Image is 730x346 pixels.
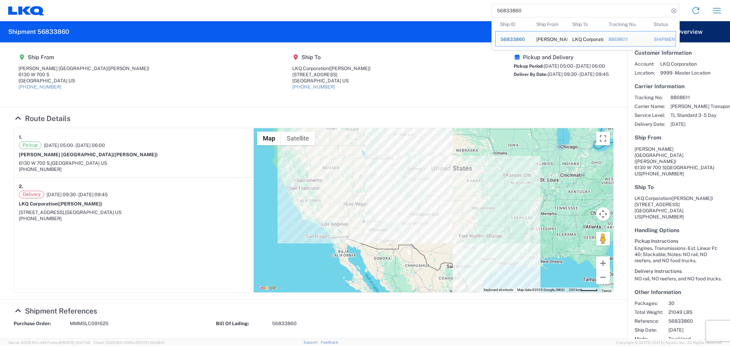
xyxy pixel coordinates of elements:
h5: Ship From [635,134,723,141]
th: Tracking Nu. [604,17,649,31]
span: Tracking No: [635,94,665,101]
h5: Handling Options [635,227,723,234]
span: [DATE] 09:30 - [DATE] 09:45 [548,71,609,77]
strong: Purchase Order: [14,320,65,327]
div: O'Reilly Salt Lake City [536,31,563,46]
span: LKQ Corporation [STREET_ADDRESS] [635,196,713,207]
div: 6130 W 700 S [18,71,149,78]
span: Service Level: [635,112,665,118]
h6: Pickup Instructions [635,238,723,244]
button: Zoom in [596,256,610,270]
button: Map camera controls [596,207,610,221]
h5: Ship To [292,54,371,61]
span: Client: 2025.19.0-129fbcf [93,341,165,345]
span: 21049 LBS [668,309,727,315]
h5: Pickup and Delivery [514,54,609,61]
a: Hide Details [14,114,71,123]
a: Open this area in Google Maps (opens a new window) [255,283,278,292]
span: [GEOGRAPHIC_DATA] US [65,210,121,215]
span: MMMSLC091625 [70,320,108,327]
th: Ship ID [495,17,532,31]
button: Zoom out [596,270,610,284]
span: ([PERSON_NAME]) [113,152,158,157]
span: [GEOGRAPHIC_DATA] US [51,160,107,166]
div: Engines, Transmissions - Est. Linear Ft: 40; Stackable; Notes: NO rail, NO reefers, and NO food t... [635,245,723,264]
span: 6130 W 700 S, [19,160,51,166]
span: Map data ©2025 Google, INEGI [517,288,565,292]
span: ([PERSON_NAME]) [671,196,713,201]
div: LKQ Corporation [572,31,599,46]
span: Account: [635,61,655,67]
span: ([PERSON_NAME]) [107,66,149,71]
h5: Ship From [18,54,149,61]
strong: Bill Of Lading: [216,320,267,327]
a: Feedback [321,340,338,344]
span: Total Weight: [635,309,663,315]
span: 30 [668,300,727,306]
h5: Other Information [635,289,723,295]
strong: 2. [19,182,23,191]
span: Copyright © [DATE]-[DATE] Agistix Inc., All Rights Reserved [616,340,722,346]
span: 6130 W 700 S [635,165,665,170]
h5: Carrier Information [635,83,723,90]
strong: [PERSON_NAME] [GEOGRAPHIC_DATA] [19,152,158,157]
a: Hide Details [14,307,97,315]
div: [PHONE_NUMBER] [19,215,249,222]
a: [PHONE_NUMBER] [18,84,61,90]
span: 56833860 [272,320,297,327]
strong: LKQ Corporation [19,201,102,207]
span: [PHONE_NUMBER] [641,214,684,219]
th: Status [649,17,676,31]
button: Drag Pegman onto the map to open Street View [596,232,610,245]
div: LKQ Corporation [292,65,371,71]
h5: Customer Information [635,50,723,56]
span: Mode: [635,336,663,342]
span: [DATE] [668,327,727,333]
a: [PHONE_NUMBER] [292,84,335,90]
span: Deliver By Date: [514,72,548,77]
span: Carrier Name: [635,103,665,109]
span: Packages: [635,300,663,306]
span: LKQ Corporation [660,61,710,67]
div: SHIPMENT_STATUS_PIPE.SHIPMENT_STATUS.BOOK [654,36,671,42]
button: Map Scale: 200 km per 46 pixels [567,288,600,292]
a: Terms [602,289,611,293]
span: [DATE] 05:00 - [DATE] 06:00 [44,142,105,148]
span: 200 km [569,288,580,292]
address: [GEOGRAPHIC_DATA] US [635,146,723,177]
span: Delivery Date: [635,121,665,127]
div: [PHONE_NUMBER] [19,166,249,172]
span: Reference: [635,318,663,324]
span: ([PERSON_NAME]) [57,201,102,207]
span: Ship Date: [635,327,663,333]
img: Google [255,283,278,292]
span: [PERSON_NAME] [GEOGRAPHIC_DATA] [635,146,683,158]
table: Search Results [495,17,679,50]
button: Show satellite imagery [281,132,315,145]
span: 56833860 [500,37,525,42]
h2: Shipment 56833860 [8,28,69,36]
span: Pickup [19,142,41,149]
h6: Delivery Instructions [635,268,723,274]
strong: 1. [19,133,22,142]
button: Toggle fullscreen view [596,132,610,145]
span: 56833860 [668,318,727,324]
span: Location: [635,70,655,76]
button: Keyboard shortcuts [484,288,513,292]
button: Show street map [257,132,281,145]
address: [GEOGRAPHIC_DATA] US [635,195,723,220]
span: Pickup Period: [514,64,544,69]
input: Shipment, tracking or reference number [492,4,669,17]
div: 56833860 [500,36,527,42]
th: Ship From [532,17,568,31]
span: Delivery [19,191,44,198]
div: 8808611 [609,36,644,42]
div: [PERSON_NAME] [GEOGRAPHIC_DATA] [18,65,149,71]
a: Support [304,340,321,344]
span: ([PERSON_NAME]) [635,159,676,164]
span: [DATE] 09:39:01 [137,341,165,345]
span: 9999 - Master Location [660,70,710,76]
div: [GEOGRAPHIC_DATA] US [18,78,149,84]
span: [PHONE_NUMBER] [641,171,684,176]
span: Truckload [668,336,727,342]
